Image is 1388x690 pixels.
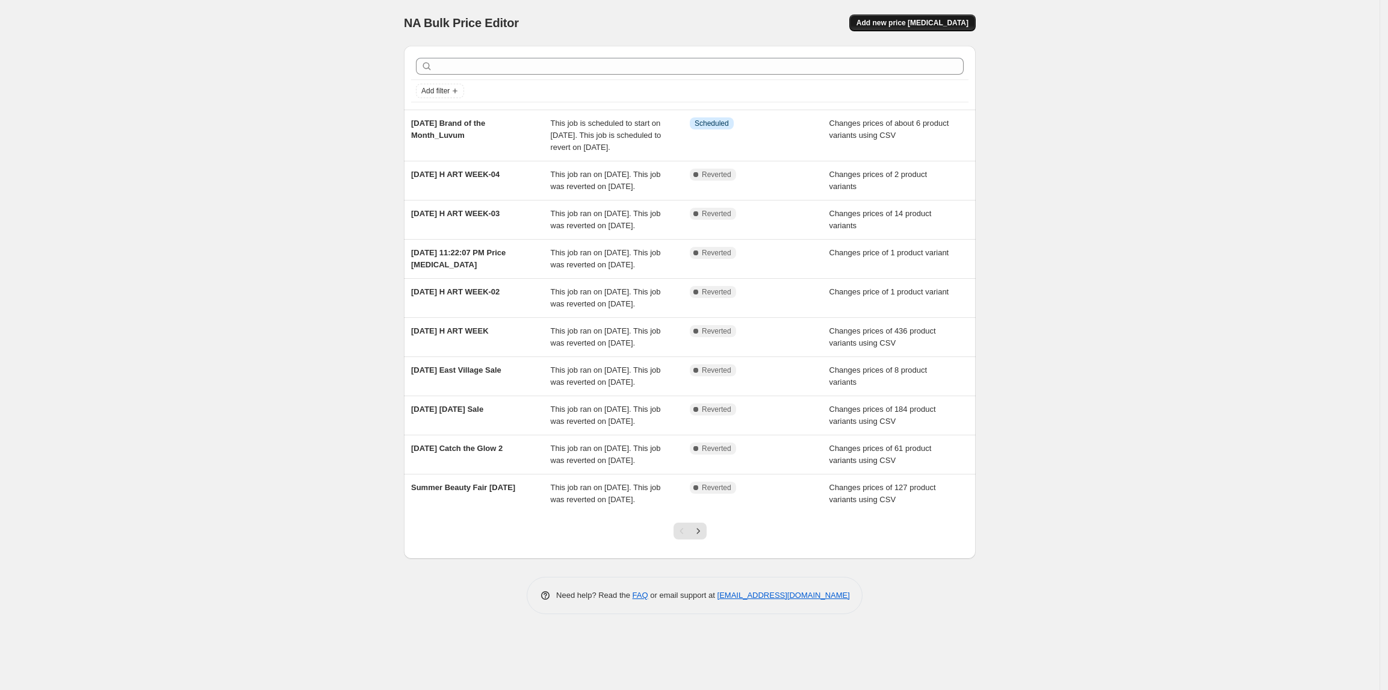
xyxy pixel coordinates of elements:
span: This job ran on [DATE]. This job was reverted on [DATE]. [551,405,661,426]
span: Changes prices of 436 product variants using CSV [829,326,936,347]
span: [DATE] H ART WEEK [411,326,489,335]
span: Reverted [702,326,731,336]
span: Changes prices of about 6 product variants using CSV [829,119,949,140]
span: NA Bulk Price Editor [404,16,519,30]
span: Changes prices of 8 product variants [829,365,928,387]
span: This job ran on [DATE]. This job was reverted on [DATE]. [551,444,661,465]
span: Changes prices of 14 product variants [829,209,932,230]
span: This job is scheduled to start on [DATE]. This job is scheduled to revert on [DATE]. [551,119,661,152]
span: or email support at [648,591,717,600]
span: Reverted [702,170,731,179]
span: Changes prices of 184 product variants using CSV [829,405,936,426]
span: Scheduled [695,119,729,128]
span: This job ran on [DATE]. This job was reverted on [DATE]. [551,170,661,191]
span: Reverted [702,209,731,219]
span: This job ran on [DATE]. This job was reverted on [DATE]. [551,209,661,230]
span: Need help? Read the [556,591,633,600]
span: [DATE] East Village Sale [411,365,501,375]
span: [DATE] H ART WEEK-03 [411,209,500,218]
span: Reverted [702,483,731,493]
a: FAQ [633,591,648,600]
span: [DATE] [DATE] Sale [411,405,483,414]
span: [DATE] H ART WEEK-02 [411,287,500,296]
a: [EMAIL_ADDRESS][DOMAIN_NAME] [717,591,850,600]
button: Add new price [MEDICAL_DATA] [849,14,976,31]
span: This job ran on [DATE]. This job was reverted on [DATE]. [551,365,661,387]
span: Changes prices of 127 product variants using CSV [829,483,936,504]
nav: Pagination [674,523,707,539]
span: [DATE] Brand of the Month_Luvum [411,119,485,140]
span: [DATE] 11:22:07 PM Price [MEDICAL_DATA] [411,248,506,269]
span: Reverted [702,287,731,297]
span: Reverted [702,405,731,414]
button: Next [690,523,707,539]
span: This job ran on [DATE]. This job was reverted on [DATE]. [551,483,661,504]
span: Reverted [702,444,731,453]
span: Add filter [421,86,450,96]
span: [DATE] H ART WEEK-04 [411,170,500,179]
span: This job ran on [DATE]. This job was reverted on [DATE]. [551,248,661,269]
span: This job ran on [DATE]. This job was reverted on [DATE]. [551,287,661,308]
span: Changes price of 1 product variant [829,287,949,296]
span: Changes price of 1 product variant [829,248,949,257]
span: Summer Beauty Fair [DATE] [411,483,515,492]
span: Add new price [MEDICAL_DATA] [857,18,968,28]
span: This job ran on [DATE]. This job was reverted on [DATE]. [551,326,661,347]
span: Reverted [702,365,731,375]
span: Changes prices of 61 product variants using CSV [829,444,932,465]
button: Add filter [416,84,464,98]
span: [DATE] Catch the Glow 2 [411,444,503,453]
span: Changes prices of 2 product variants [829,170,928,191]
span: Reverted [702,248,731,258]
